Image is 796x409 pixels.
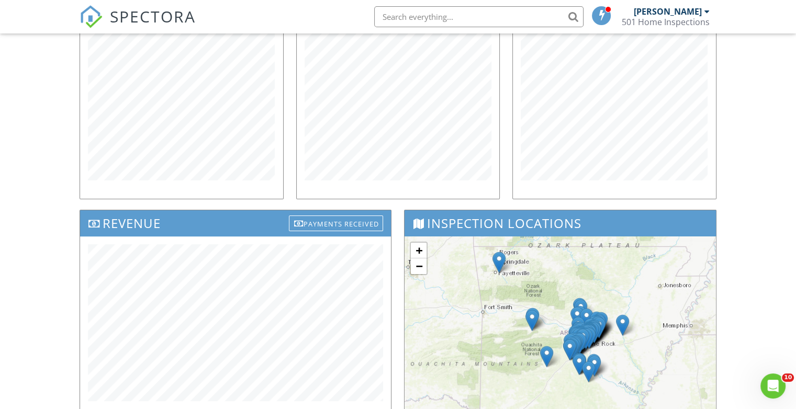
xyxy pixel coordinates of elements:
[782,373,794,382] span: 10
[110,5,196,27] span: SPECTORA
[374,6,584,27] input: Search everything...
[289,213,383,230] a: Payments Received
[622,17,710,27] div: 501 Home Inspections
[80,14,196,36] a: SPECTORA
[760,373,786,399] iframe: Intercom live chat
[405,210,715,236] h3: Inspection Locations
[634,6,702,17] div: [PERSON_NAME]
[80,5,103,28] img: The Best Home Inspection Software - Spectora
[289,215,383,231] div: Payments Received
[411,243,427,258] a: Zoom in
[411,258,427,274] a: Zoom out
[80,210,391,236] h3: Revenue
